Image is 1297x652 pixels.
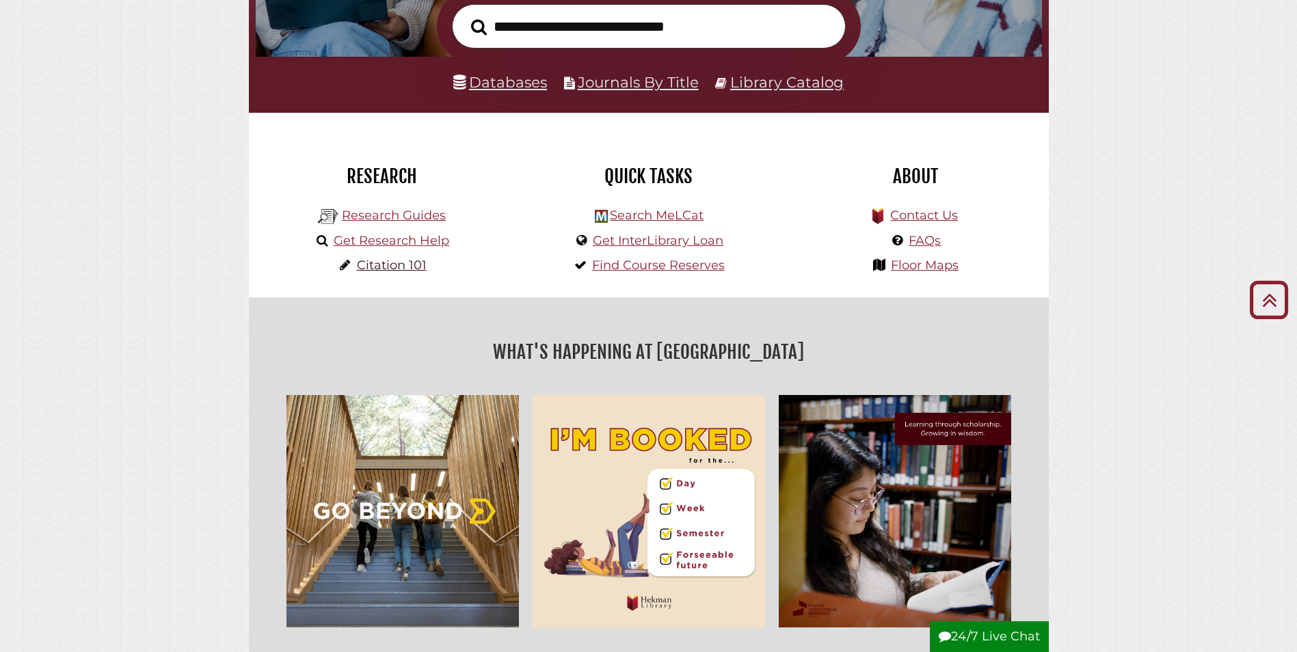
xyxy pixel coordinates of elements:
a: Search MeLCat [610,208,704,223]
a: Floor Maps [891,258,959,273]
h2: About [792,165,1039,188]
h2: What's Happening at [GEOGRAPHIC_DATA] [259,336,1039,368]
button: Search [464,15,494,40]
img: Hekman Library Logo [318,206,338,227]
div: slideshow [280,388,1018,634]
a: FAQs [909,233,941,248]
img: I'm Booked for the... Day, Week, Foreseeable Future! Hekman Library [526,388,772,634]
a: Citation 101 [357,258,427,273]
a: Databases [453,73,547,91]
a: Library Catalog [730,73,844,91]
a: Research Guides [342,208,446,223]
img: Hekman Library Logo [595,210,608,223]
a: Get Research Help [334,233,449,248]
img: Learning through scholarship, growing in wisdom. [772,388,1018,634]
img: Go Beyond [280,388,526,634]
a: Journals By Title [578,73,699,91]
h2: Research [259,165,505,188]
a: Find Course Reserves [592,258,725,273]
i: Search [471,18,487,36]
a: Contact Us [890,208,958,223]
a: Get InterLibrary Loan [593,233,723,248]
a: Back to Top [1244,288,1294,311]
h2: Quick Tasks [526,165,772,188]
